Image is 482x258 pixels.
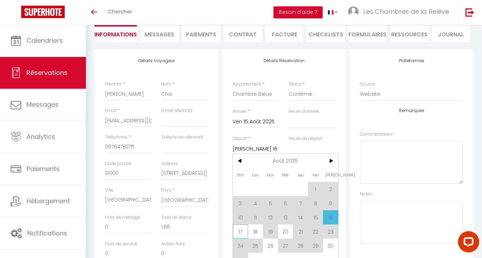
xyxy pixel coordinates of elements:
[27,229,67,238] span: Notifications
[105,107,117,114] label: Email
[360,131,394,138] label: Commentaires
[27,36,63,45] span: Calendriers
[289,135,322,142] label: Heure de départ
[233,196,248,210] span: 3
[323,210,338,224] span: 16
[360,108,463,113] h4: Remarques
[248,210,263,224] span: 11
[21,6,65,18] img: Super Booking
[27,197,70,205] span: Hébergement
[293,168,308,182] span: Jeu
[308,182,323,196] span: 1
[278,210,293,224] span: 13
[278,224,293,239] span: 20
[233,135,247,142] label: Départ
[224,25,262,42] li: Contrat
[105,187,113,194] label: Ville
[348,6,359,17] img: ...
[293,196,308,210] span: 7
[274,6,323,18] button: Besoin d'aide ?
[105,214,140,221] label: Frais de ménage
[248,224,263,239] span: 18
[263,210,278,224] span: 12
[323,196,338,210] span: 9
[390,25,428,42] li: Ressources
[308,196,323,210] span: 8
[363,7,449,16] span: Les Chambres de la Relève
[233,224,248,239] span: 17
[233,210,248,224] span: 10
[105,160,131,167] label: Code postal
[161,134,204,141] label: Téléphone alternatif
[233,168,248,182] span: Dim
[105,134,128,141] label: Téléphone
[289,108,319,115] label: Heure d'arrivée
[161,107,193,114] label: Email alternatif
[105,58,208,63] h4: Détails Voyageur
[323,224,338,239] span: 23
[293,239,308,253] span: 28
[248,168,263,182] span: Lun
[233,239,248,253] span: 24
[278,239,293,253] span: 27
[323,168,338,182] span: [PERSON_NAME]
[161,241,185,247] label: Autres frais
[161,187,171,194] label: Pays
[248,196,263,210] span: 4
[182,25,220,42] li: Paiements
[308,239,323,253] span: 29
[263,224,278,239] span: 19
[233,58,335,63] h4: Détails Réservation
[323,239,338,253] span: 30
[308,168,323,182] span: Ven
[293,224,308,239] span: 21
[360,81,375,88] label: Source
[263,168,278,182] span: Mar
[233,81,261,88] label: Appartement
[233,108,247,115] label: Arrivée
[161,81,171,88] label: Nom
[263,239,278,253] span: 26
[263,196,278,210] span: 5
[27,100,59,109] span: Messages
[27,164,60,173] span: Paiements
[145,30,174,39] span: Messages
[360,191,372,198] label: Notes
[278,196,293,210] span: 6
[323,154,338,168] span: >
[432,25,470,42] li: Journal
[27,132,55,141] span: Analytics
[94,25,137,42] li: Informations
[308,224,323,239] span: 22
[293,210,308,224] span: 14
[108,8,132,15] span: Chercher
[161,214,192,221] label: Taxe de séjour
[278,168,293,182] span: Mer
[248,239,263,253] span: 25
[233,154,248,168] span: <
[105,241,137,247] label: Frais de service
[307,25,345,42] li: CHECKLISTS
[452,228,482,258] iframe: LiveChat chat widget
[248,154,323,168] span: Août 2025
[465,8,474,17] img: logout
[289,81,301,88] label: Statut
[265,25,304,42] li: Facture
[105,81,122,88] label: Prénom
[348,25,387,42] li: FORMULAIRES
[323,182,338,196] span: 2
[360,58,463,63] h4: Plateformes
[308,210,323,224] span: 15
[161,160,178,167] label: Adresse
[27,68,67,77] span: Réservations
